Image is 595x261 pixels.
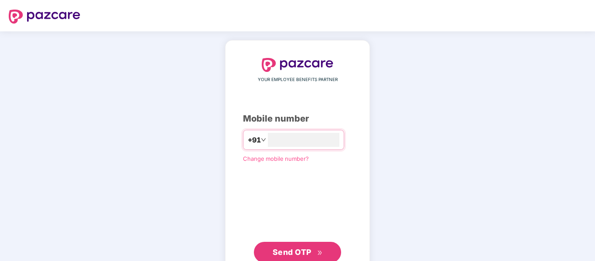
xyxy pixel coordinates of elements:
[243,155,309,162] a: Change mobile number?
[9,10,80,24] img: logo
[258,76,338,83] span: YOUR EMPLOYEE BENEFITS PARTNER
[273,247,311,257] span: Send OTP
[317,250,323,256] span: double-right
[243,112,352,125] div: Mobile number
[248,135,261,146] span: +91
[261,137,266,142] span: down
[262,58,333,72] img: logo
